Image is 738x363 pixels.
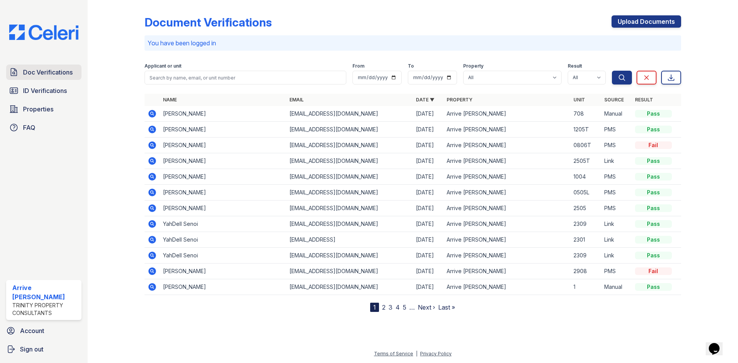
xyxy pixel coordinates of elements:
td: 708 [570,106,601,122]
span: Account [20,326,44,335]
input: Search by name, email, or unit number [145,71,346,85]
span: Sign out [20,345,43,354]
div: Pass [635,126,672,133]
td: [DATE] [413,216,444,232]
td: Arrive [PERSON_NAME] [444,216,570,232]
td: [DATE] [413,106,444,122]
a: Unit [573,97,585,103]
a: Source [604,97,624,103]
label: From [352,63,364,69]
td: Arrive [PERSON_NAME] [444,248,570,264]
td: 2908 [570,264,601,279]
td: [EMAIL_ADDRESS][DOMAIN_NAME] [286,122,413,138]
span: … [409,303,415,312]
td: PMS [601,138,632,153]
td: PMS [601,264,632,279]
td: Arrive [PERSON_NAME] [444,153,570,169]
p: You have been logged in [148,38,678,48]
td: [EMAIL_ADDRESS][DOMAIN_NAME] [286,248,413,264]
td: YahDell Senoi [160,216,286,232]
td: [PERSON_NAME] [160,279,286,295]
td: [EMAIL_ADDRESS][DOMAIN_NAME] [286,264,413,279]
td: 1004 [570,169,601,185]
td: Arrive [PERSON_NAME] [444,185,570,201]
td: 0806T [570,138,601,153]
a: Doc Verifications [6,65,81,80]
td: [DATE] [413,169,444,185]
td: [DATE] [413,279,444,295]
td: [DATE] [413,264,444,279]
span: Doc Verifications [23,68,73,77]
td: Arrive [PERSON_NAME] [444,169,570,185]
div: Pass [635,220,672,228]
td: Arrive [PERSON_NAME] [444,264,570,279]
td: PMS [601,122,632,138]
a: 4 [396,303,400,311]
div: Pass [635,283,672,291]
td: Link [601,216,632,232]
td: [PERSON_NAME] [160,201,286,216]
a: FAQ [6,120,81,135]
td: PMS [601,201,632,216]
div: Fail [635,267,672,275]
a: Next › [418,303,435,311]
div: Pass [635,173,672,181]
label: Property [463,63,484,69]
div: Pass [635,157,672,165]
td: Arrive [PERSON_NAME] [444,201,570,216]
td: Link [601,232,632,248]
td: [EMAIL_ADDRESS][DOMAIN_NAME] [286,201,413,216]
a: Sign out [3,341,85,357]
td: [PERSON_NAME] [160,169,286,185]
td: [PERSON_NAME] [160,264,286,279]
td: [PERSON_NAME] [160,106,286,122]
td: [DATE] [413,153,444,169]
div: Trinity Property Consultants [12,302,78,317]
td: 2309 [570,216,601,232]
div: Pass [635,110,672,118]
td: Arrive [PERSON_NAME] [444,122,570,138]
td: [EMAIL_ADDRESS][DOMAIN_NAME] [286,138,413,153]
a: 2 [382,303,386,311]
td: [EMAIL_ADDRESS][DOMAIN_NAME] [286,169,413,185]
td: 2505T [570,153,601,169]
td: 0505L [570,185,601,201]
a: Privacy Policy [420,351,452,356]
td: Manual [601,106,632,122]
td: [PERSON_NAME] [160,138,286,153]
span: ID Verifications [23,86,67,95]
td: [PERSON_NAME] [160,185,286,201]
iframe: chat widget [706,332,730,355]
td: PMS [601,185,632,201]
td: [EMAIL_ADDRESS][DOMAIN_NAME] [286,185,413,201]
div: Pass [635,236,672,244]
td: [EMAIL_ADDRESS] [286,232,413,248]
label: Result [568,63,582,69]
label: To [408,63,414,69]
div: 1 [370,303,379,312]
td: 2309 [570,248,601,264]
td: [DATE] [413,232,444,248]
td: [DATE] [413,248,444,264]
td: [PERSON_NAME] [160,153,286,169]
a: Name [163,97,177,103]
a: Date ▼ [416,97,434,103]
td: 2505 [570,201,601,216]
td: Link [601,153,632,169]
a: Upload Documents [612,15,681,28]
div: | [416,351,417,356]
td: [DATE] [413,122,444,138]
a: Property [447,97,472,103]
span: Properties [23,104,53,114]
div: Arrive [PERSON_NAME] [12,283,78,302]
a: Terms of Service [374,351,413,356]
td: [DATE] [413,201,444,216]
div: Fail [635,141,672,149]
td: Manual [601,279,632,295]
a: ID Verifications [6,83,81,98]
td: Arrive [PERSON_NAME] [444,106,570,122]
span: FAQ [23,123,35,132]
td: [EMAIL_ADDRESS][DOMAIN_NAME] [286,153,413,169]
img: CE_Logo_Blue-a8612792a0a2168367f1c8372b55b34899dd931a85d93a1a3d3e32e68fde9ad4.png [3,25,85,40]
